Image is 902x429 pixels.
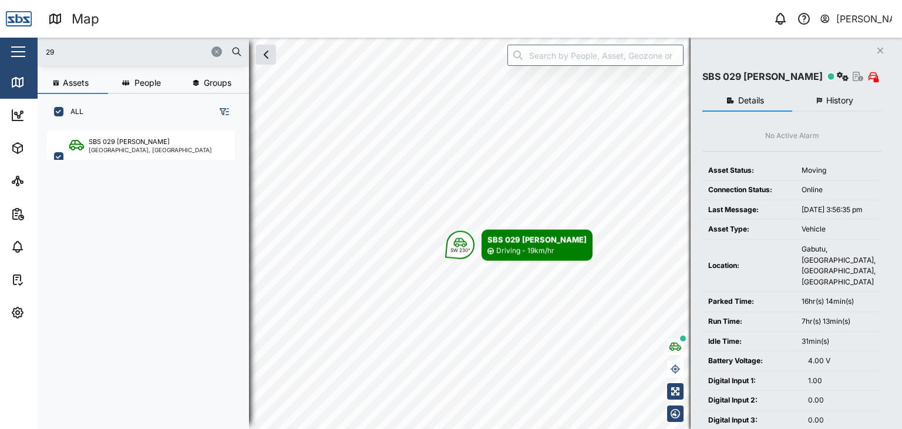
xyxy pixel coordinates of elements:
div: Dashboard [31,109,83,122]
div: Tasks [31,273,63,286]
div: Map marker [446,230,593,261]
div: Asset Status: [708,165,790,176]
div: Online [802,185,876,196]
div: Sites [31,175,59,187]
label: ALL [63,107,83,116]
div: 16hr(s) 14min(s) [802,296,876,307]
div: Parked Time: [708,296,790,307]
div: Vehicle [802,224,876,235]
div: Assets [31,142,67,155]
span: Groups [204,79,231,87]
div: 1.00 [808,376,876,387]
span: People [134,79,161,87]
input: Search by People, Asset, Geozone or Place [507,45,684,66]
div: Idle Time: [708,336,790,347]
div: Reports [31,207,70,220]
div: Location: [708,260,790,272]
div: [DATE] 3:56:35 pm [802,205,876,216]
div: 0.00 [808,395,876,406]
div: SW 230° [450,248,470,253]
div: 4.00 V [808,356,876,367]
div: 7hr(s) 13min(s) [802,316,876,327]
span: Details [738,96,764,105]
div: Battery Voltage: [708,356,796,367]
div: 0.00 [808,415,876,426]
div: Last Message: [708,205,790,216]
img: Main Logo [6,6,32,32]
div: SBS 029 [PERSON_NAME] [89,137,170,147]
div: Alarms [31,240,67,253]
div: Digital Input 1: [708,376,796,387]
div: [PERSON_NAME] [836,12,893,26]
div: SBS 029 [PERSON_NAME] [702,69,823,84]
div: Moving [802,165,876,176]
div: 31min(s) [802,336,876,347]
div: Asset Type: [708,224,790,235]
div: Connection Status: [708,185,790,196]
canvas: Map [38,38,902,429]
input: Search assets or drivers [45,43,242,61]
span: Assets [63,79,89,87]
div: Digital Input 3: [708,415,796,426]
button: [PERSON_NAME] [819,11,893,27]
div: [GEOGRAPHIC_DATA], [GEOGRAPHIC_DATA] [89,147,212,153]
div: Gabutu, [GEOGRAPHIC_DATA], [GEOGRAPHIC_DATA], [GEOGRAPHIC_DATA] [802,244,876,287]
div: SBS 029 [PERSON_NAME] [487,234,587,246]
div: grid [47,126,248,420]
div: Map [72,9,99,29]
span: History [826,96,853,105]
div: Driving - 19km/hr [496,246,554,257]
div: No Active Alarm [765,130,819,142]
div: Run Time: [708,316,790,327]
div: Settings [31,306,72,319]
div: Digital Input 2: [708,395,796,406]
div: Map [31,76,57,89]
